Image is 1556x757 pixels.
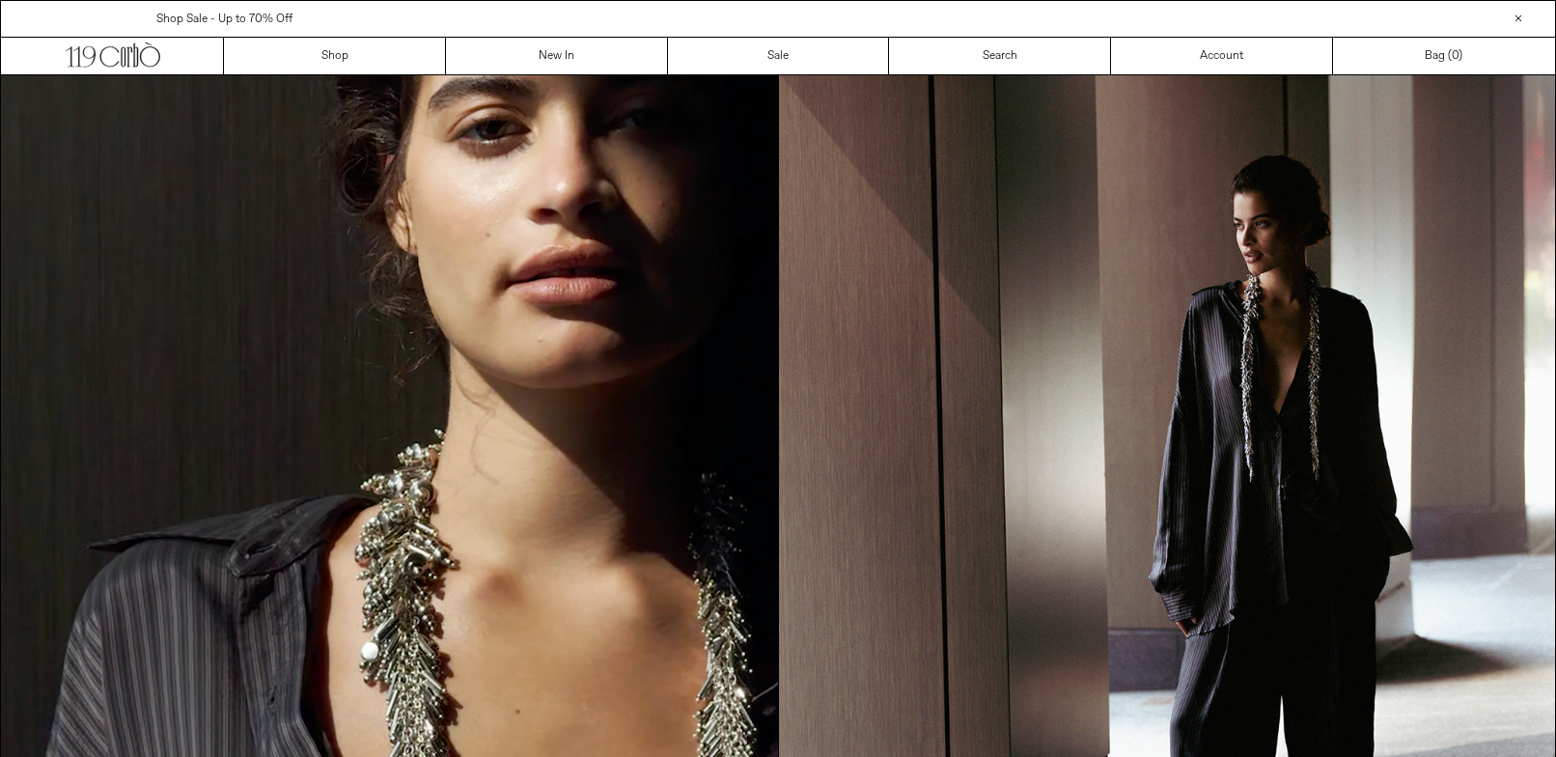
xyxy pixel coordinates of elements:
[1333,38,1555,74] a: Bag ()
[889,38,1111,74] a: Search
[668,38,890,74] a: Sale
[224,38,446,74] a: Shop
[446,38,668,74] a: New In
[1452,47,1462,65] span: )
[156,12,292,27] a: Shop Sale - Up to 70% Off
[1111,38,1333,74] a: Account
[1452,48,1459,64] span: 0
